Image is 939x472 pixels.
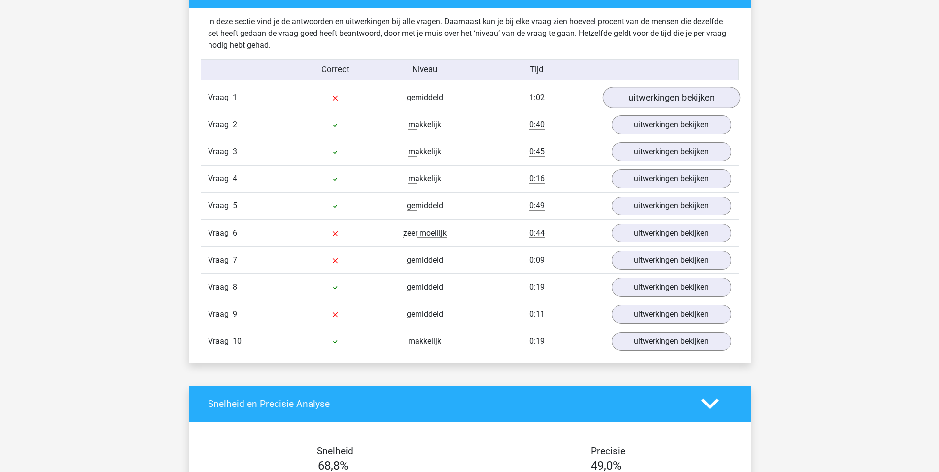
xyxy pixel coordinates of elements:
[208,445,462,457] h4: Snelheid
[612,115,731,134] a: uitwerkingen bekijken
[233,93,237,102] span: 1
[612,251,731,270] a: uitwerkingen bekijken
[408,337,441,346] span: makkelijk
[208,398,687,409] h4: Snelheid en Precisie Analyse
[529,337,545,346] span: 0:19
[233,228,237,237] span: 6
[233,309,237,319] span: 9
[529,120,545,130] span: 0:40
[529,228,545,238] span: 0:44
[407,255,443,265] span: gemiddeld
[529,174,545,184] span: 0:16
[612,142,731,161] a: uitwerkingen bekijken
[612,332,731,351] a: uitwerkingen bekijken
[233,201,237,210] span: 5
[529,255,545,265] span: 0:09
[233,282,237,292] span: 8
[208,281,233,293] span: Vraag
[233,147,237,156] span: 3
[201,16,739,51] div: In deze sectie vind je de antwoorden en uitwerkingen bij alle vragen. Daarnaast kun je bij elke v...
[612,224,731,242] a: uitwerkingen bekijken
[208,119,233,131] span: Vraag
[407,282,443,292] span: gemiddeld
[602,87,740,108] a: uitwerkingen bekijken
[612,169,731,188] a: uitwerkingen bekijken
[208,308,233,320] span: Vraag
[407,201,443,211] span: gemiddeld
[380,64,470,76] div: Niveau
[208,200,233,212] span: Vraag
[407,309,443,319] span: gemiddeld
[208,173,233,185] span: Vraag
[408,174,441,184] span: makkelijk
[233,337,242,346] span: 10
[233,255,237,265] span: 7
[208,336,233,347] span: Vraag
[233,120,237,129] span: 2
[208,146,233,158] span: Vraag
[612,305,731,324] a: uitwerkingen bekijken
[408,147,441,157] span: makkelijk
[529,282,545,292] span: 0:19
[529,147,545,157] span: 0:45
[469,64,604,76] div: Tijd
[529,93,545,102] span: 1:02
[408,120,441,130] span: makkelijk
[208,227,233,239] span: Vraag
[612,197,731,215] a: uitwerkingen bekijken
[290,64,380,76] div: Correct
[403,228,447,238] span: zeer moeilijk
[481,445,735,457] h4: Precisie
[407,93,443,102] span: gemiddeld
[233,174,237,183] span: 4
[529,201,545,211] span: 0:49
[208,92,233,103] span: Vraag
[529,309,545,319] span: 0:11
[208,254,233,266] span: Vraag
[612,278,731,297] a: uitwerkingen bekijken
